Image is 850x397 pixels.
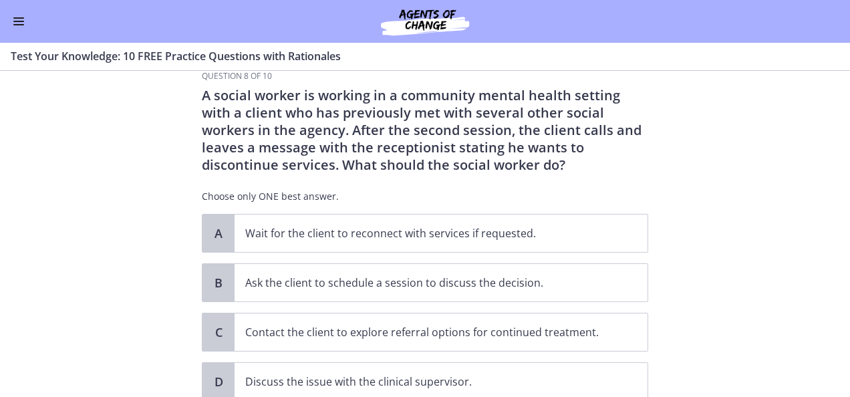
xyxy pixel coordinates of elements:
span: B [210,275,227,291]
p: Wait for the client to reconnect with services if requested. [245,225,610,241]
img: Agents of Change [345,5,505,37]
p: A social worker is working in a community mental health setting with a client who has previously ... [202,87,648,174]
p: Ask the client to schedule a session to discuss the decision. [245,275,610,291]
p: Choose only ONE best answer. [202,190,648,203]
button: Enable menu [11,13,27,29]
span: D [210,374,227,390]
h3: Question 8 of 10 [202,71,648,82]
span: C [210,324,227,340]
h3: Test Your Knowledge: 10 FREE Practice Questions with Rationales [11,48,823,64]
p: Discuss the issue with the clinical supervisor. [245,374,610,390]
p: Contact the client to explore referral options for continued treatment. [245,324,610,340]
span: A [210,225,227,241]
